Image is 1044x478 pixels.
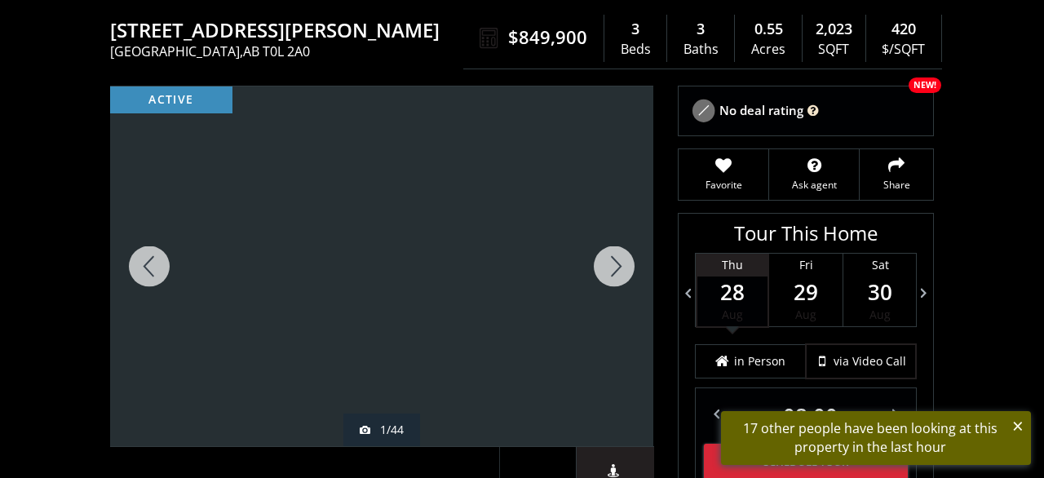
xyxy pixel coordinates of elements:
[697,281,768,303] span: 28
[675,38,726,62] div: Baths
[508,24,587,50] span: $849,900
[769,281,842,303] span: 29
[868,178,925,192] span: Share
[613,19,658,40] div: 3
[613,38,658,62] div: Beds
[909,77,941,93] div: NEW!
[360,422,404,438] div: 1/44
[529,464,546,477] img: virtual tour icon
[783,405,838,427] span: 08 : 00
[777,178,851,192] span: Ask agent
[874,19,933,40] div: 420
[843,254,917,277] div: Sat
[695,222,917,253] h3: Tour This Home
[811,38,857,62] div: SQFT
[110,86,653,446] div: 708 Calkins Place Diamond Valley, AB T0L 2A0 - Photo 1 of 44
[110,86,232,113] div: active
[719,102,803,119] span: No deal rating
[769,254,842,277] div: Fri
[729,419,1011,457] div: 17 other people have been looking at this property in the last hour
[687,95,719,127] img: rating icon
[1005,411,1031,440] button: ×
[869,307,891,322] span: Aug
[110,45,471,58] span: [GEOGRAPHIC_DATA] , AB T0L 2A0
[743,38,793,62] div: Acres
[874,38,933,62] div: $/SQFT
[816,19,852,40] span: 2,023
[795,307,816,322] span: Aug
[675,19,726,40] div: 3
[843,281,917,303] span: 30
[697,254,768,277] div: Thu
[734,353,785,370] span: in Person
[110,20,471,45] span: 708 Calkins Place
[722,307,743,322] span: Aug
[724,405,887,427] div: Time AM
[834,353,906,370] span: via Video Call
[687,178,760,192] span: Favorite
[743,19,793,40] div: 0.55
